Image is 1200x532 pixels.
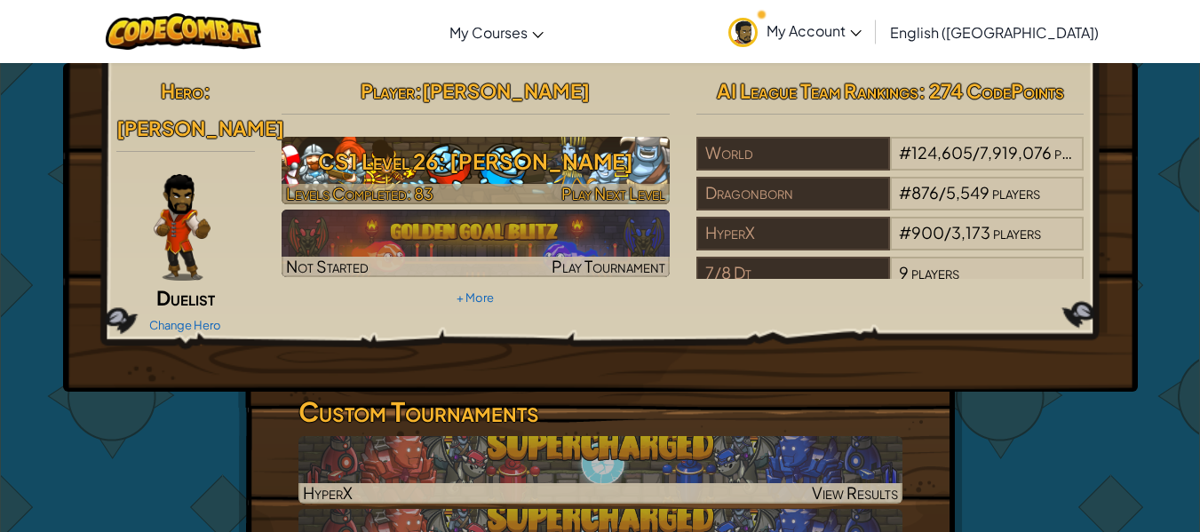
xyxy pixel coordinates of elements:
[980,142,1052,163] span: 7,919,076
[973,142,980,163] span: /
[939,182,946,202] span: /
[696,274,1085,294] a: 7/8 Dt9players
[203,78,211,103] span: :
[298,392,902,432] h3: Custom Tournaments
[719,4,870,60] a: My Account
[282,141,670,181] h3: CS1 Level 26: [PERSON_NAME]
[696,234,1085,254] a: HyperX#900/3,173players
[951,222,990,242] span: 3,173
[812,482,898,503] span: View Results
[911,222,944,242] span: 900
[361,78,415,103] span: Player
[116,115,284,140] span: [PERSON_NAME]
[149,318,221,332] a: Change Hero
[282,137,670,204] img: CS1 Level 26: Wakka Maul
[282,210,670,277] a: Not StartedPlay Tournament
[415,78,422,103] span: :
[303,482,353,503] span: HyperX
[161,78,203,103] span: Hero
[286,256,369,276] span: Not Started
[899,262,909,282] span: 9
[696,194,1085,214] a: Dragonborn#876/5,549players
[561,183,665,203] span: Play Next Level
[881,8,1108,56] a: English ([GEOGRAPHIC_DATA])
[696,137,890,171] div: World
[767,21,862,40] span: My Account
[911,262,959,282] span: players
[282,210,670,277] img: Golden Goal
[899,222,911,242] span: #
[696,217,890,250] div: HyperX
[899,182,911,202] span: #
[457,290,494,305] a: + More
[992,182,1040,202] span: players
[298,436,902,504] img: Supercharged
[911,142,973,163] span: 124,605
[944,222,951,242] span: /
[911,182,939,202] span: 876
[696,257,890,290] div: 7/8 Dt
[422,78,590,103] span: [PERSON_NAME]
[156,285,215,310] span: Duelist
[918,78,1064,103] span: : 274 CodePoints
[106,13,261,50] img: CodeCombat logo
[286,183,433,203] span: Levels Completed: 83
[441,8,552,56] a: My Courses
[993,222,1041,242] span: players
[552,256,665,276] span: Play Tournament
[717,78,918,103] span: AI League Team Rankings
[696,154,1085,174] a: World#124,605/7,919,076players
[282,137,670,204] a: Play Next Level
[1054,142,1102,163] span: players
[728,18,758,47] img: avatar
[890,23,1099,42] span: English ([GEOGRAPHIC_DATA])
[154,174,211,281] img: duelist-pose.png
[899,142,911,163] span: #
[449,23,528,42] span: My Courses
[696,177,890,210] div: Dragonborn
[946,182,989,202] span: 5,549
[298,436,902,504] a: HyperXView Results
